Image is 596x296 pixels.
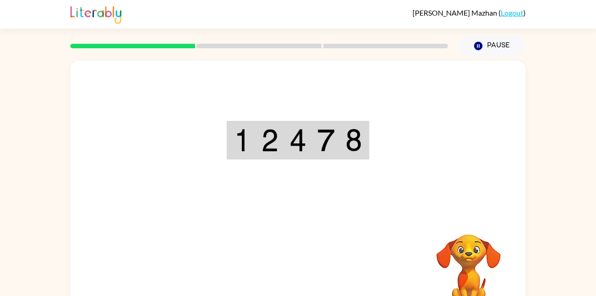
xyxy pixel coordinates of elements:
[413,8,526,17] div: ( )
[413,8,499,17] span: [PERSON_NAME] Mazhan
[234,129,251,152] img: 1
[501,8,523,17] a: Logout
[70,4,121,24] img: Literably
[289,129,307,152] img: 4
[345,129,362,152] img: 8
[261,129,279,152] img: 2
[459,35,526,57] button: Pause
[317,129,335,152] img: 7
